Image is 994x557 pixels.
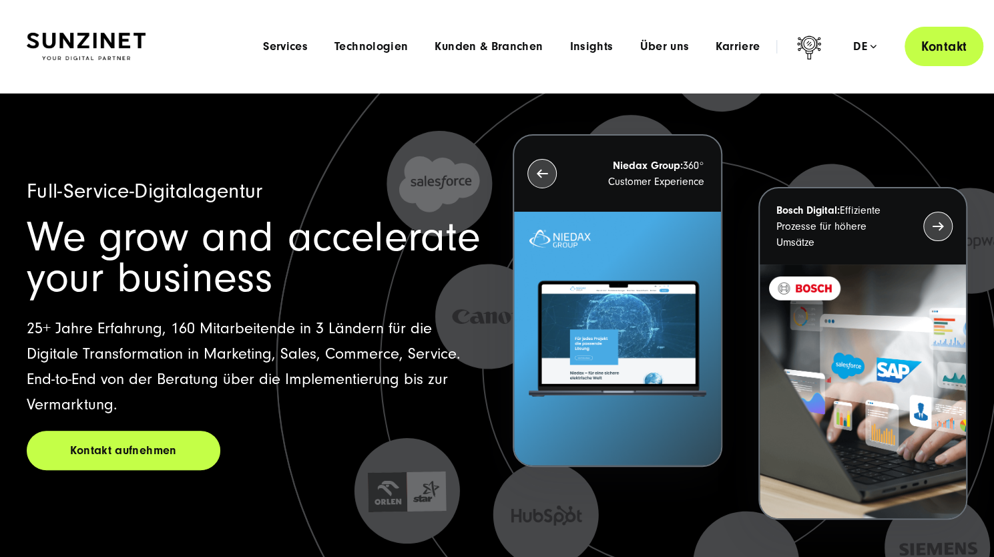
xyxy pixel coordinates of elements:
[853,40,877,53] div: de
[435,40,543,53] a: Kunden & Branchen
[776,202,899,250] p: Effiziente Prozesse für höhere Umsätze
[27,33,146,61] img: SUNZINET Full Service Digital Agentur
[776,204,840,216] strong: Bosch Digital:
[27,213,480,302] span: We grow and accelerate your business
[27,431,220,470] a: Kontakt aufnehmen
[613,160,683,172] strong: Niedax Group:
[581,158,704,190] p: 360° Customer Experience
[905,27,983,66] a: Kontakt
[514,212,720,466] img: Letztes Projekt von Niedax. Ein Laptop auf dem die Niedax Website geöffnet ist, auf blauem Hinter...
[334,40,408,53] a: Technologien
[640,40,689,53] a: Über uns
[263,40,308,53] a: Services
[569,40,613,53] a: Insights
[758,187,967,520] button: Bosch Digital:Effiziente Prozesse für höhere Umsätze BOSCH - Kundeprojekt - Digital Transformatio...
[760,264,966,518] img: BOSCH - Kundeprojekt - Digital Transformation Agentur SUNZINET
[27,316,481,417] p: 25+ Jahre Erfahrung, 160 Mitarbeitende in 3 Ländern für die Digitale Transformation in Marketing,...
[27,179,263,203] span: Full-Service-Digitalagentur
[716,40,760,53] a: Karriere
[513,134,722,467] button: Niedax Group:360° Customer Experience Letztes Projekt von Niedax. Ein Laptop auf dem die Niedax W...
